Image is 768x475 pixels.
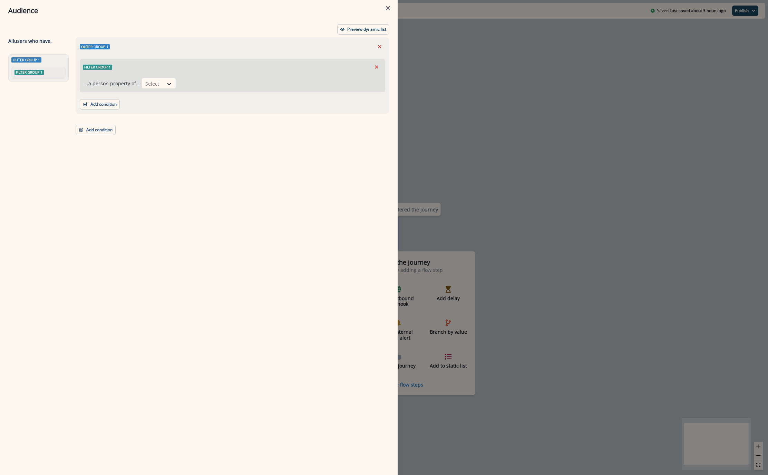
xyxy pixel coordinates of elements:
[8,6,389,16] div: Audience
[14,70,44,75] span: Filter group 1
[8,37,52,45] p: All user s who have,
[382,3,393,14] button: Close
[80,99,120,110] button: Add condition
[83,65,112,70] span: Filter group 1
[371,62,382,72] button: Remove
[11,57,41,63] span: Outer group 1
[337,24,389,35] button: Preview dynamic list
[80,44,110,49] span: Outer group 1
[84,80,140,87] p: ...a person property of...
[76,125,116,135] button: Add condition
[347,27,386,32] p: Preview dynamic list
[374,41,385,52] button: Remove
